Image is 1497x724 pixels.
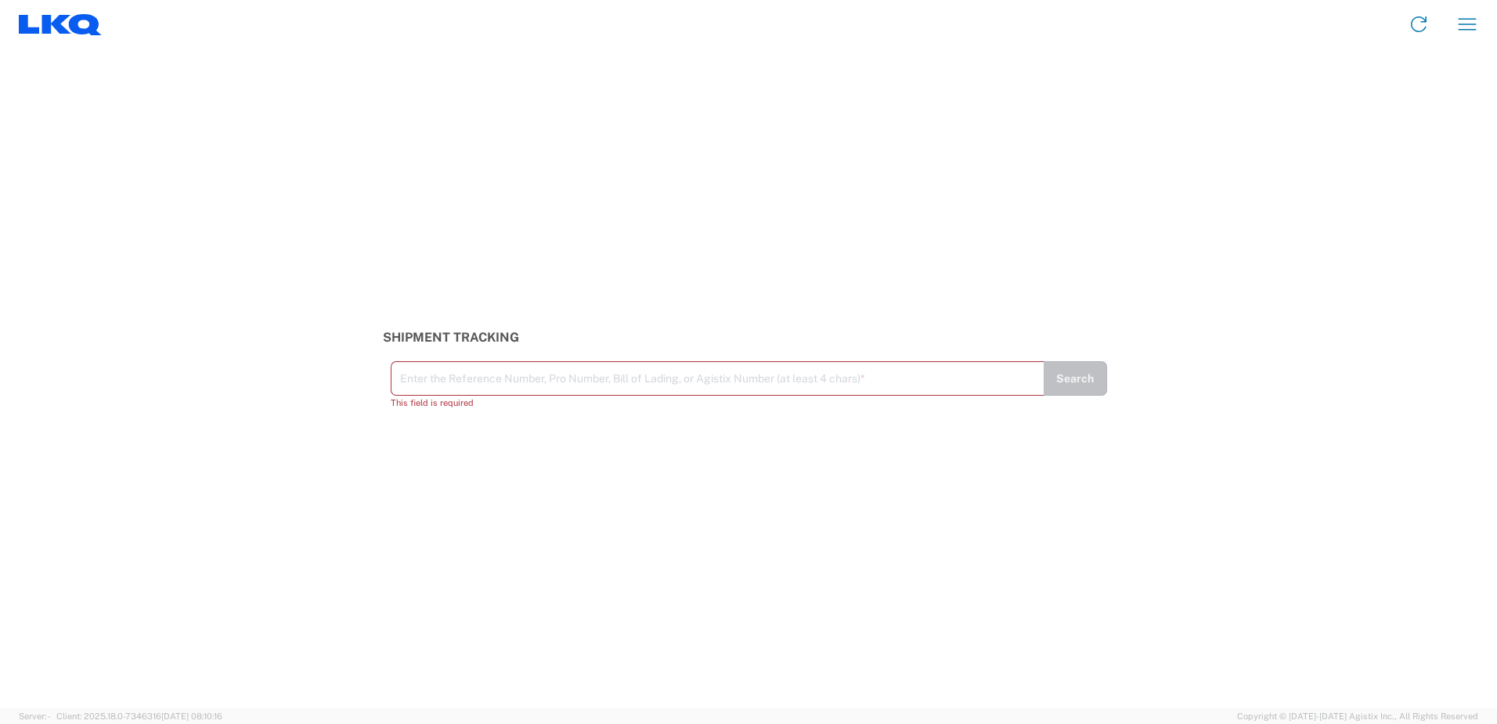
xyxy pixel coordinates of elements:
[391,396,1044,410] div: This field is required
[383,330,1115,345] h3: Shipment Tracking
[56,711,222,721] span: Client: 2025.18.0-7346316
[1237,709,1478,723] span: Copyright © [DATE]-[DATE] Agistix Inc., All Rights Reserved
[161,711,222,721] span: [DATE] 08:10:16
[19,711,49,721] span: Server: -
